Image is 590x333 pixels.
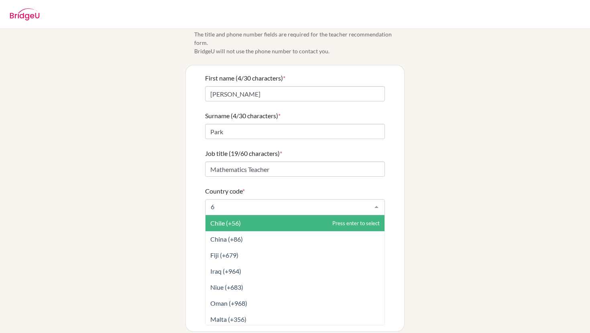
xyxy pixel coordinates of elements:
span: Please confirm your profile details first so that you won’t need to input in each teacher recomme... [194,13,405,55]
input: Select a code [209,203,368,211]
img: BridgeU logo [10,8,40,20]
span: Malta (+356) [210,315,246,323]
span: Fiji (+679) [210,251,238,259]
span: Oman (+968) [210,299,247,307]
span: Iraq (+964) [210,267,241,275]
input: Enter your surname [205,124,385,139]
span: China (+86) [210,235,243,243]
input: Enter your first name [205,86,385,101]
span: Chile (+56) [210,219,241,227]
label: First name (4/30 characters) [205,73,285,83]
label: Surname (4/30 characters) [205,111,281,121]
span: Niue (+683) [210,283,243,291]
label: Job title (19/60 characters) [205,149,282,158]
input: Enter your job title [205,161,385,177]
label: Country code [205,186,245,196]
